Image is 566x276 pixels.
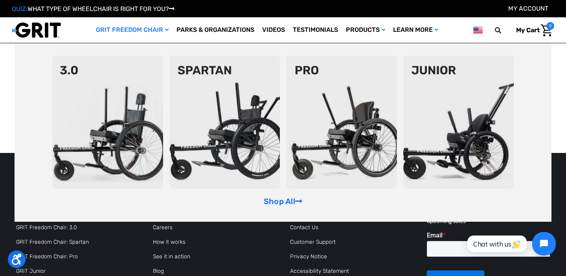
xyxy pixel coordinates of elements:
[473,25,483,35] img: us.png
[289,17,342,43] a: Testimonials
[510,22,554,39] a: Cart with 0 items
[52,56,163,189] img: 3point0.png
[498,22,510,39] input: Search
[389,17,442,43] a: Learn More
[12,5,28,13] span: QUIZ:
[92,17,173,43] a: GRIT Freedom Chair
[12,5,175,13] a: QUIZ:WHAT TYPE OF WHEELCHAIR IS RIGHT FOR YOU?
[290,268,349,274] a: Accessibility Statement
[516,26,540,34] span: My Cart
[16,268,46,274] a: GRIT Junior
[290,253,327,260] a: Privacy Notice
[173,17,258,43] a: Parks & Organizations
[264,197,302,206] a: Shop All
[342,17,389,43] a: Products
[153,253,190,260] a: See it in action
[546,22,554,30] span: 0
[16,253,78,260] a: GRIT Freedom Chair: Pro
[12,22,61,38] img: GRIT All-Terrain Wheelchair and Mobility Equipment
[290,239,336,245] a: Customer Support
[153,224,173,231] a: Careers
[258,17,289,43] a: Videos
[541,24,552,37] img: Cart
[153,239,186,245] a: How it works
[169,56,280,189] img: spartan2.png
[16,239,89,245] a: GRIT Freedom Chair: Spartan
[286,56,397,189] img: pro-chair.png
[459,225,562,262] iframe: Tidio Chat
[153,268,164,274] a: Blog
[508,5,548,12] a: Account
[16,224,77,231] a: GRIT Freedom Chair: 3.0
[290,224,318,231] a: Contact Us
[403,56,514,189] img: junior-chair.png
